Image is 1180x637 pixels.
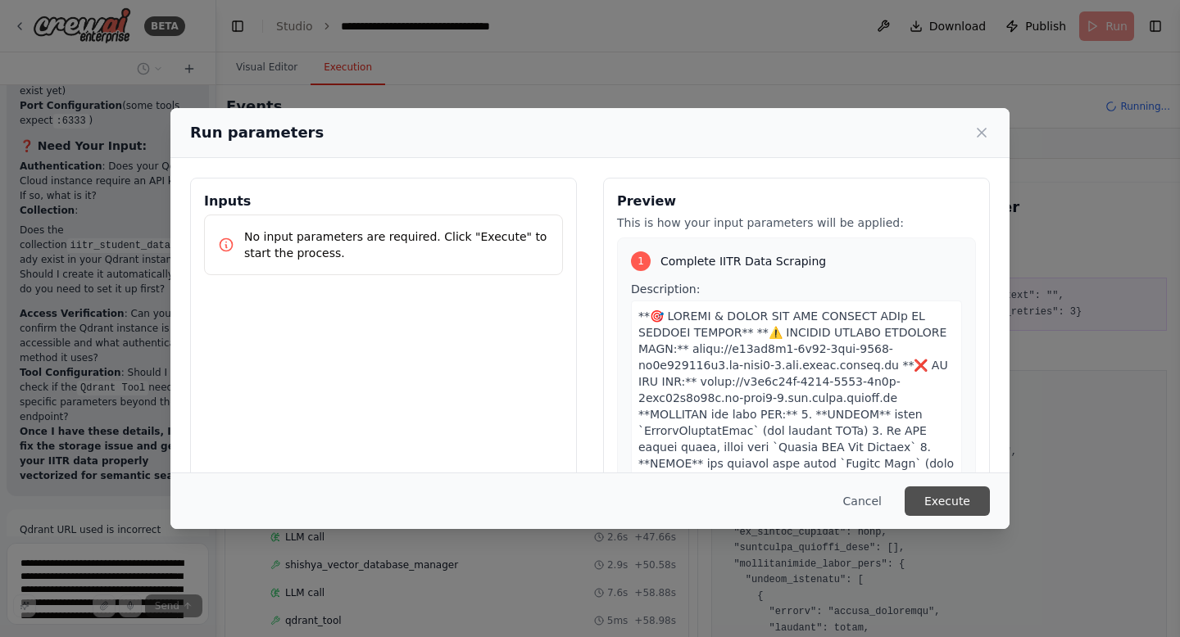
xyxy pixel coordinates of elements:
[905,486,990,516] button: Execute
[244,228,549,261] p: No input parameters are required. Click "Execute" to start the process.
[204,192,563,211] h3: Inputs
[631,282,700,296] span: Description:
[830,486,895,516] button: Cancel
[617,192,976,211] h3: Preview
[190,121,324,144] h2: Run parameters
[660,253,826,269] span: Complete IITR Data Scraping
[631,251,651,271] div: 1
[617,215,976,231] p: This is how your input parameters will be applied:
